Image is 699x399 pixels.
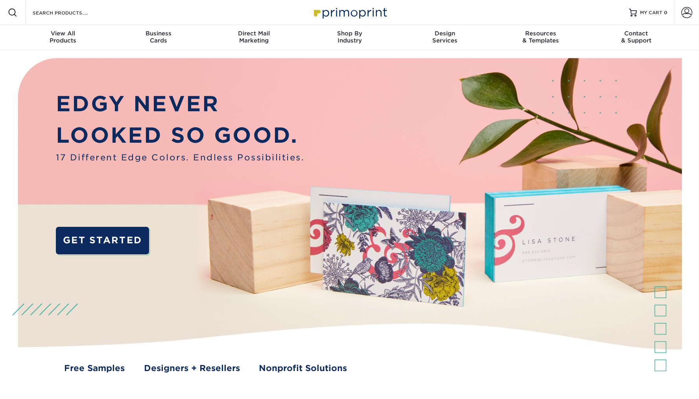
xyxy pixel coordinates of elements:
span: MY CART [640,9,662,16]
span: 0 [664,10,668,15]
img: Primoprint [310,4,389,21]
a: BusinessCards [111,25,206,50]
span: 17 Different Edge Colors. Endless Possibilities. [56,151,304,164]
a: DesignServices [397,25,493,50]
div: Products [15,30,111,44]
input: SEARCH PRODUCTS..... [32,8,109,17]
span: Business [111,30,206,37]
a: GET STARTED [56,227,149,254]
a: Resources& Templates [493,25,588,50]
a: Direct MailMarketing [206,25,302,50]
a: Nonprofit Solutions [259,362,347,375]
div: & Support [588,30,684,44]
span: Design [397,30,493,37]
div: Services [397,30,493,44]
a: Shop ByIndustry [302,25,397,50]
a: View AllProducts [15,25,111,50]
div: Cards [111,30,206,44]
p: EDGY NEVER [56,88,304,120]
a: Designers + Resellers [144,362,240,375]
a: Free Samples [64,362,125,375]
div: Industry [302,30,397,44]
span: View All [15,30,111,37]
span: Resources [493,30,588,37]
a: Contact& Support [588,25,684,50]
span: Shop By [302,30,397,37]
div: & Templates [493,30,588,44]
div: Marketing [206,30,302,44]
span: Direct Mail [206,30,302,37]
span: Contact [588,30,684,37]
p: LOOKED SO GOOD. [56,120,304,151]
